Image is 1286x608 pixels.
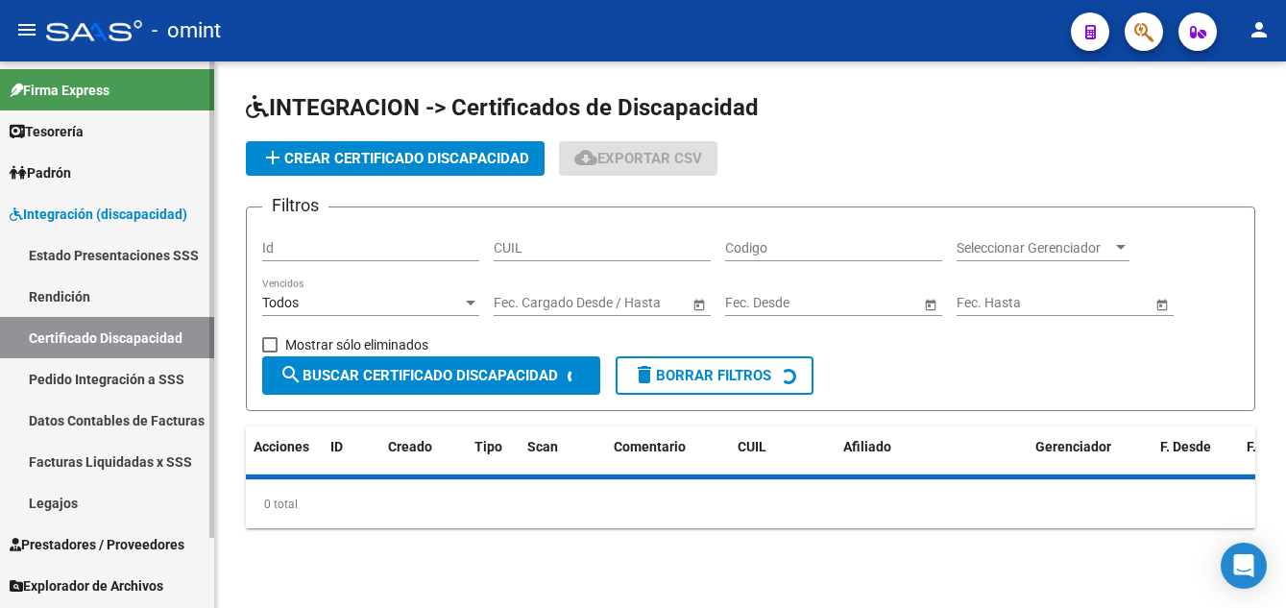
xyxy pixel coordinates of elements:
input: Start date [725,295,785,311]
span: Tesorería [10,121,84,142]
button: Exportar CSV [559,141,717,176]
button: Open calendar [920,294,940,314]
datatable-header-cell: CUIL [730,426,836,468]
span: Seleccionar Gerenciador [957,240,1112,256]
span: INTEGRACION -> Certificados de Discapacidad [246,94,759,121]
mat-icon: delete [633,363,656,386]
span: Comentario [614,439,686,454]
datatable-header-cell: F. Desde [1153,426,1239,468]
span: Buscar Certificado Discapacidad [279,367,558,384]
mat-icon: cloud_download [574,146,597,169]
span: Creado [388,439,432,454]
datatable-header-cell: Gerenciador [1028,426,1153,468]
span: Mostrar sólo eliminados [285,333,428,356]
div: 0 total [246,480,1255,528]
button: Buscar Certificado Discapacidad [262,356,600,395]
button: Open calendar [1152,294,1172,314]
input: End date [570,295,664,311]
mat-icon: add [261,146,284,169]
h3: Filtros [262,192,328,219]
mat-icon: search [279,363,303,386]
span: Crear Certificado Discapacidad [261,150,529,167]
span: Prestadores / Proveedores [10,534,184,555]
div: Open Intercom Messenger [1221,543,1267,589]
span: Tipo [474,439,502,454]
button: Borrar Filtros [616,356,813,395]
button: Crear Certificado Discapacidad [246,141,545,176]
span: Exportar CSV [574,150,702,167]
span: Integración (discapacidad) [10,204,187,225]
datatable-header-cell: Creado [380,426,467,468]
span: - omint [152,10,221,52]
span: F. Desde [1160,439,1211,454]
button: Open calendar [689,294,709,314]
input: Start date [957,295,1016,311]
span: Todos [262,295,299,310]
span: CUIL [738,439,766,454]
span: Explorador de Archivos [10,575,163,596]
datatable-header-cell: ID [323,426,380,468]
input: Start date [494,295,553,311]
input: End date [801,295,895,311]
span: Acciones [254,439,309,454]
span: Firma Express [10,80,109,101]
mat-icon: person [1248,18,1271,41]
datatable-header-cell: Tipo [467,426,520,468]
span: Borrar Filtros [633,367,771,384]
datatable-header-cell: Acciones [246,426,323,468]
span: ID [330,439,343,454]
span: Scan [527,439,558,454]
span: Padrón [10,162,71,183]
span: Afiliado [843,439,891,454]
span: Gerenciador [1035,439,1111,454]
datatable-header-cell: Comentario [606,426,702,468]
datatable-header-cell: Afiliado [836,426,1028,468]
mat-icon: menu [15,18,38,41]
datatable-header-cell: Scan [520,426,606,468]
input: End date [1032,295,1127,311]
